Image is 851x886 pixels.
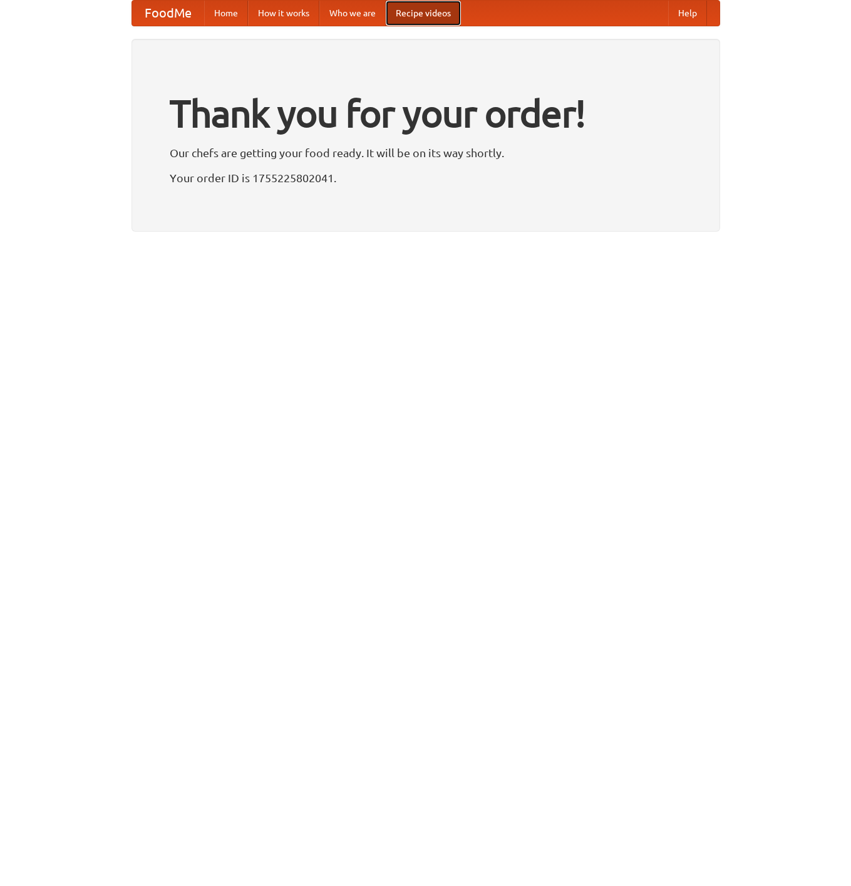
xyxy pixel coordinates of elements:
[319,1,386,26] a: Who we are
[204,1,248,26] a: Home
[170,83,682,143] h1: Thank you for your order!
[386,1,461,26] a: Recipe videos
[248,1,319,26] a: How it works
[668,1,707,26] a: Help
[132,1,204,26] a: FoodMe
[170,168,682,187] p: Your order ID is 1755225802041.
[170,143,682,162] p: Our chefs are getting your food ready. It will be on its way shortly.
